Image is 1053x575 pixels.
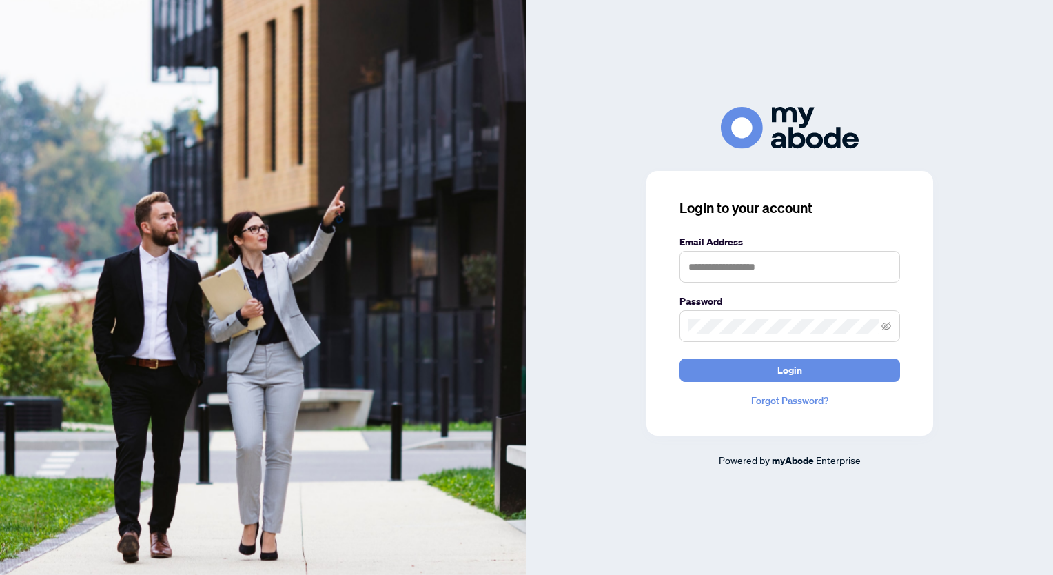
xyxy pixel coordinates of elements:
[679,234,900,250] label: Email Address
[777,359,802,381] span: Login
[679,199,900,218] h3: Login to your account
[816,454,861,466] span: Enterprise
[719,454,770,466] span: Powered by
[881,321,891,331] span: eye-invisible
[679,393,900,408] a: Forgot Password?
[772,453,814,468] a: myAbode
[679,294,900,309] label: Password
[679,359,900,382] button: Login
[721,107,859,149] img: ma-logo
